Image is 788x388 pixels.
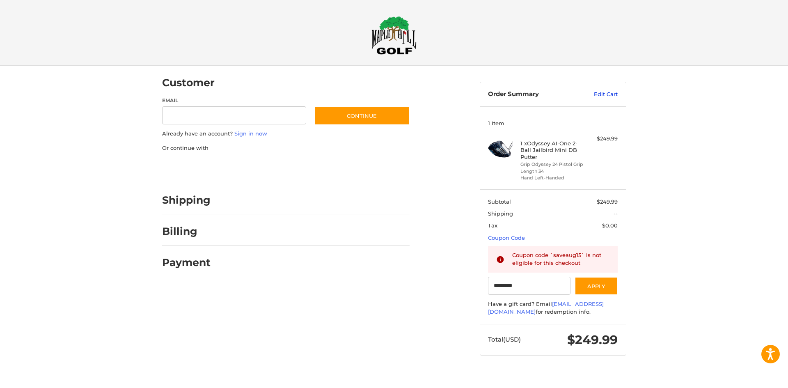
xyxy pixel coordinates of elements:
[314,106,410,125] button: Continue
[162,194,211,207] h2: Shipping
[371,16,417,55] img: Maple Hill Golf
[162,225,210,238] h2: Billing
[488,335,521,343] span: Total (USD)
[488,120,618,126] h3: 1 Item
[597,198,618,205] span: $249.99
[520,140,583,160] h4: 1 x Odyssey AI-One 2-Ball Jailbird Mini DB Putter
[162,144,410,152] p: Or continue with
[720,366,788,388] iframe: Google Customer Reviews
[602,222,618,229] span: $0.00
[298,160,360,175] iframe: PayPal-venmo
[488,90,576,99] h3: Order Summary
[162,256,211,269] h2: Payment
[162,97,307,104] label: Email
[585,135,618,143] div: $249.99
[162,76,215,89] h2: Customer
[229,160,291,175] iframe: PayPal-paylater
[576,90,618,99] a: Edit Cart
[512,251,610,267] div: Coupon code `saveaug15` is not eligible for this checkout
[162,130,410,138] p: Already have an account?
[614,210,618,217] span: --
[567,332,618,347] span: $249.99
[234,130,267,137] a: Sign in now
[520,168,583,175] li: Length 34
[488,210,513,217] span: Shipping
[488,198,511,205] span: Subtotal
[575,277,618,295] button: Apply
[520,161,583,168] li: Grip Odyssey 24 Pistol Grip
[488,277,570,295] input: Gift Certificate or Coupon Code
[488,234,525,241] a: Coupon Code
[159,160,221,175] iframe: PayPal-paypal
[488,300,618,316] div: Have a gift card? Email for redemption info.
[520,174,583,181] li: Hand Left-Handed
[488,222,497,229] span: Tax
